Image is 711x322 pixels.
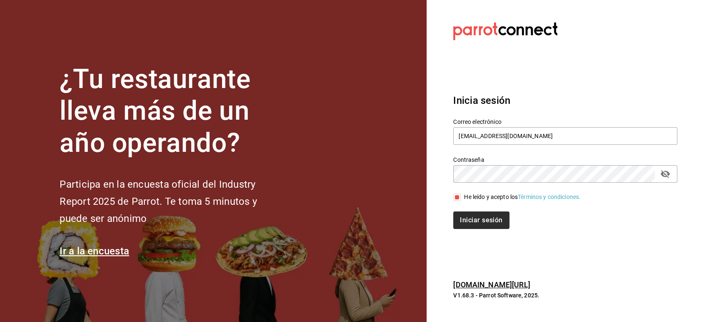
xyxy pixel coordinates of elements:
[453,93,677,108] h3: Inicia sesión
[658,167,672,181] button: passwordField
[453,211,509,229] button: Iniciar sesión
[453,118,677,124] label: Correo electrónico
[464,193,581,201] div: He leído y acepto los
[453,280,530,289] a: [DOMAIN_NAME][URL]
[453,291,677,299] p: V1.68.3 - Parrot Software, 2025.
[518,194,581,200] a: Términos y condiciones.
[60,63,284,159] h1: ¿Tu restaurante lleva más de un año operando?
[60,245,129,257] a: Ir a la encuesta
[453,127,677,145] input: Ingresa tu correo electrónico
[453,156,677,162] label: Contraseña
[60,176,284,227] h2: Participa en la encuesta oficial del Industry Report 2025 de Parrot. Te toma 5 minutos y puede se...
